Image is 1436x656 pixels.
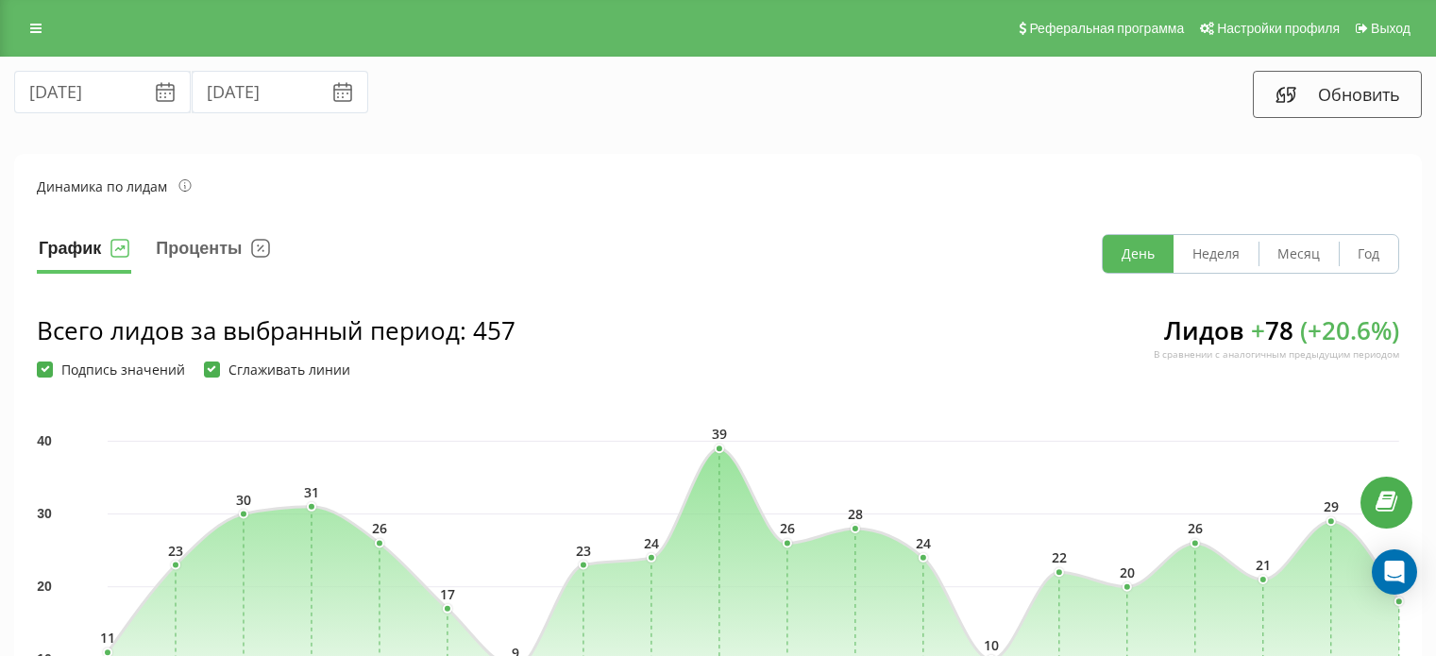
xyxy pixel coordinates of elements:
[168,542,183,560] text: 23
[1372,549,1417,595] div: Open Intercom Messenger
[916,534,931,552] text: 24
[100,629,115,647] text: 11
[236,491,251,509] text: 30
[154,234,272,274] button: Проценты
[1300,313,1399,347] span: ( + 20.6 %)
[37,362,185,378] label: Подпись значений
[37,177,192,196] div: Динамика по лидам
[37,234,131,274] button: График
[304,483,319,501] text: 31
[1251,313,1265,347] span: +
[1052,548,1067,566] text: 22
[1371,21,1411,36] span: Выход
[37,506,52,521] text: 30
[1154,313,1399,378] div: Лидов 78
[1120,563,1135,581] text: 20
[37,313,515,347] div: Всего лидов за выбранный период : 457
[848,505,863,523] text: 28
[37,579,52,594] text: 20
[1339,235,1398,273] button: Год
[780,519,795,537] text: 26
[372,519,387,537] text: 26
[1256,556,1271,574] text: 21
[712,425,727,443] text: 39
[1154,347,1399,361] div: В сравнении с аналогичным предыдущим периодом
[1253,71,1422,118] button: Обновить
[1324,497,1339,515] text: 29
[1103,235,1174,273] button: День
[1217,21,1340,36] span: Настройки профиля
[576,542,591,560] text: 23
[1174,235,1259,273] button: Неделя
[1259,235,1339,273] button: Месяц
[37,433,52,448] text: 40
[440,585,455,603] text: 17
[1188,519,1203,537] text: 26
[204,362,350,378] label: Сглаживать линии
[1392,578,1407,596] text: 18
[984,636,999,654] text: 10
[644,534,659,552] text: 24
[1029,21,1184,36] span: Реферальная программа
